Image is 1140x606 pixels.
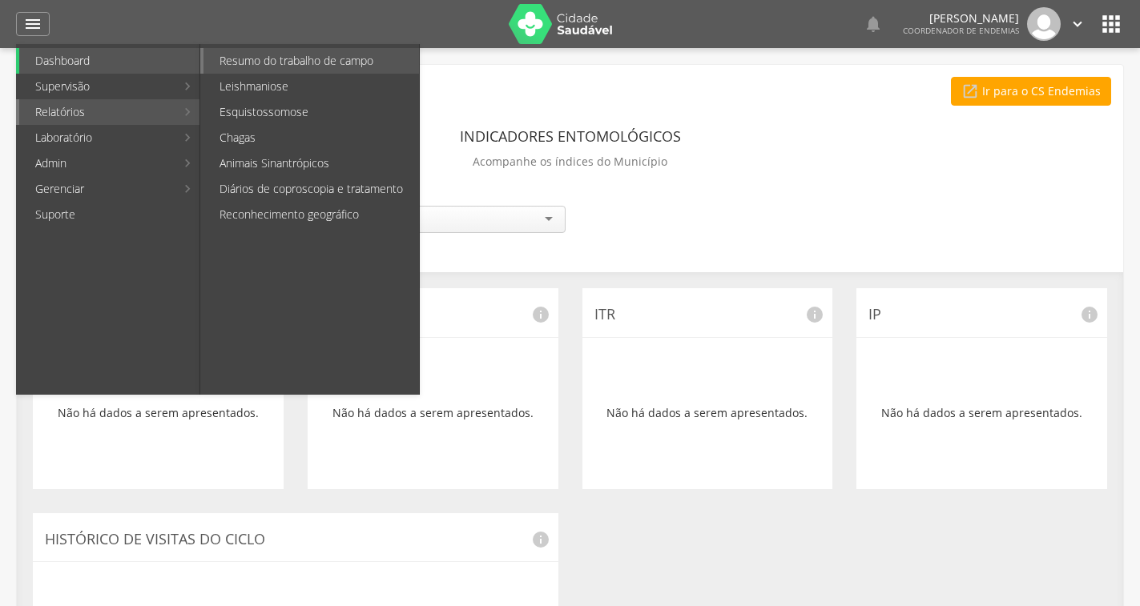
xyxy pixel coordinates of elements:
[531,530,550,549] i: info
[203,74,419,99] a: Leishmaniose
[864,14,883,34] i: 
[203,125,419,150] a: Chagas
[320,304,546,325] p: IRP
[320,350,546,477] div: Não há dados a serem apresentados.
[1069,15,1086,33] i: 
[45,529,546,550] p: Histórico de Visitas do Ciclo
[19,176,175,202] a: Gerenciar
[203,99,419,125] a: Esquistossomose
[531,305,550,324] i: info
[903,25,1019,36] span: Coordenador de Endemias
[19,48,199,74] a: Dashboard
[1069,7,1086,41] a: 
[864,7,883,41] a: 
[19,202,199,227] a: Suporte
[203,176,419,202] a: Diários de coproscopia e tratamento
[19,125,175,150] a: Laboratório
[594,350,821,477] div: Não há dados a serem apresentados.
[19,150,175,176] a: Admin
[460,122,681,150] header: Indicadores Entomológicos
[473,150,667,173] p: Acompanhe os índices do Município
[1080,305,1099,324] i: info
[961,82,979,100] i: 
[805,305,824,324] i: info
[903,13,1019,24] p: [PERSON_NAME]
[868,304,1095,325] p: IP
[45,350,272,477] div: Não há dados a serem apresentados.
[951,77,1111,106] a: Ir para o CS Endemias
[868,350,1095,477] div: Não há dados a serem apresentados.
[203,202,419,227] a: Reconhecimento geográfico
[1098,11,1124,37] i: 
[594,304,821,325] p: ITR
[203,48,419,74] a: Resumo do trabalho de campo
[19,99,175,125] a: Relatórios
[19,74,175,99] a: Supervisão
[23,14,42,34] i: 
[16,12,50,36] a: 
[203,150,419,176] a: Animais Sinantrópicos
